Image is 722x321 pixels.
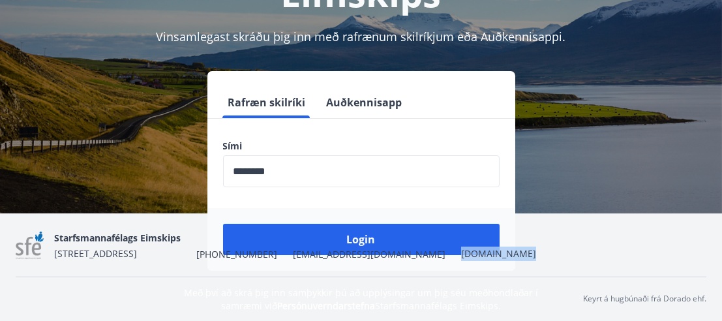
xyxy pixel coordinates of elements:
[461,247,536,260] a: [DOMAIN_NAME]
[196,248,277,261] span: [PHONE_NUMBER]
[223,224,500,255] button: Login
[54,232,181,244] span: Starfsmannafélags Eimskips
[157,29,566,44] span: Vinsamlegast skráðu þig inn með rafrænum skilríkjum eða Auðkennisappi.
[223,140,500,153] label: Sími
[54,247,137,260] span: [STREET_ADDRESS]
[223,87,311,118] button: Rafræn skilríki
[583,293,706,305] p: Keyrt á hugbúnaði frá Dorado ehf.
[277,299,375,312] a: Persónuverndarstefna
[322,87,408,118] button: Auðkennisapp
[293,248,445,261] span: [EMAIL_ADDRESS][DOMAIN_NAME]
[16,232,44,260] img: 7sa1LslLnpN6OqSLT7MqncsxYNiZGdZT4Qcjshc2.png
[184,286,538,312] span: Með því að skrá þig inn samþykkir þú að upplýsingar um þig séu meðhöndlaðar í samræmi við Starfsm...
